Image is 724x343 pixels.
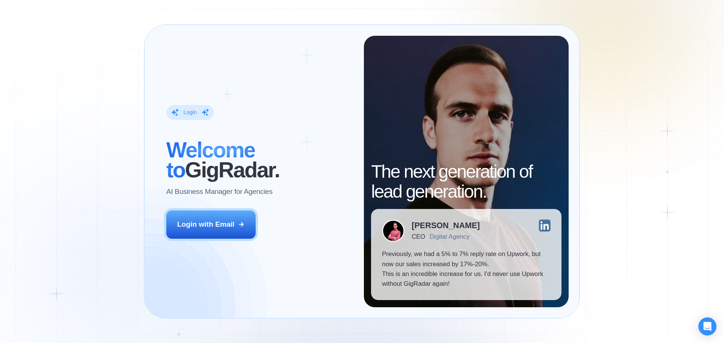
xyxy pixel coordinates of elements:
div: Open Intercom Messenger [698,317,716,335]
p: Previously, we had a 5% to 7% reply rate on Upwork, but now our sales increased by 17%-20%. This ... [382,249,551,289]
div: CEO [412,233,425,240]
h2: The next generation of lead generation. [371,162,561,202]
button: Login with Email [166,210,256,238]
h2: ‍ GigRadar. [166,140,353,180]
div: Digital Agency [429,233,469,240]
p: AI Business Manager for Agencies [166,187,273,197]
div: [PERSON_NAME] [412,221,480,230]
div: Login [183,109,196,116]
div: Login with Email [177,220,235,229]
span: Welcome to [166,138,255,182]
